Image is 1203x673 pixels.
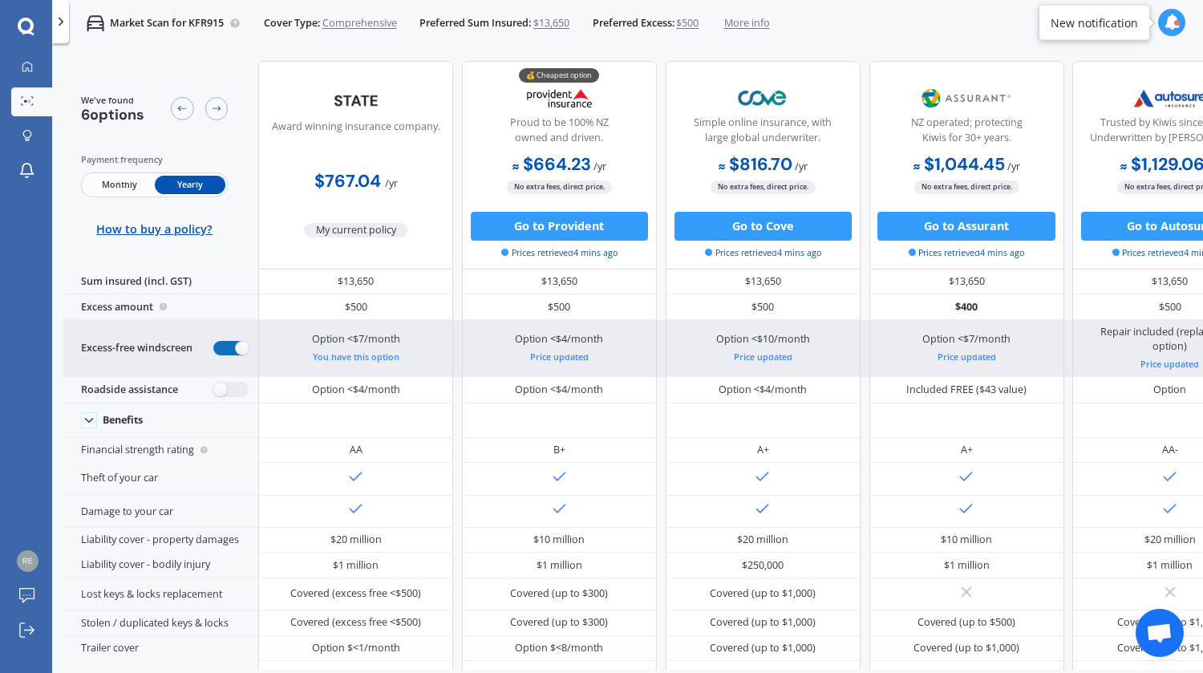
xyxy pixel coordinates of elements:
[81,152,229,167] div: Payment frequency
[533,16,569,30] span: $13,650
[674,212,852,241] button: Go to Cove
[385,176,398,190] span: / yr
[314,170,381,193] b: $767.04
[312,332,400,364] div: Option <$7/month
[258,270,453,295] div: $13,650
[869,270,1064,295] div: $13,650
[87,14,104,32] img: car.f15378c7a67c060ca3f3.svg
[330,533,382,547] div: $20 million
[913,641,1019,655] div: Covered (up to $1,000)
[719,153,792,176] b: $816.70
[510,586,608,601] div: Covered (up to $300)
[471,212,648,241] button: Go to Provident
[63,578,258,610] div: Lost keys & locks replacement
[63,438,258,464] div: Financial strength rating
[63,377,258,403] div: Roadside assistance
[81,105,144,124] span: 6 options
[83,176,154,194] span: Monthly
[350,443,363,457] div: AA
[510,615,608,630] div: Covered (up to $300)
[666,294,861,320] div: $500
[419,16,531,30] span: Preferred Sum Insured:
[593,160,606,173] span: / yr
[462,270,657,295] div: $13,650
[512,153,591,176] b: $664.23
[155,176,225,194] span: Yearly
[63,610,258,636] div: Stolen / duplicated keys & locks
[515,332,603,364] div: Option <$4/month
[795,160,808,173] span: / yr
[507,180,612,194] span: No extra fees, direct price.
[917,615,1015,630] div: Covered (up to $500)
[103,414,143,427] div: Benefits
[312,350,400,364] div: You have this option
[1136,609,1184,657] div: Open chat
[716,332,810,364] div: Option <$10/month
[81,94,144,107] span: We've found
[913,153,1005,176] b: $1,044.45
[1162,443,1178,457] div: AA-
[877,212,1055,241] button: Go to Assurant
[678,116,848,152] div: Simple online insurance, with large global underwriter.
[553,443,565,457] div: B+
[322,16,397,30] span: Comprehensive
[914,180,1019,194] span: No extra fees, direct price.
[1147,558,1193,573] div: $1 million
[515,383,603,397] div: Option <$4/month
[63,636,258,662] div: Trailer cover
[1007,160,1020,173] span: / yr
[742,558,784,573] div: $250,000
[512,80,607,116] img: Provident.png
[961,443,973,457] div: A+
[264,16,320,30] span: Cover Type:
[944,558,990,573] div: $1 million
[110,16,224,30] p: Market Scan for KFR915
[63,270,258,295] div: Sum insured (incl. GST)
[909,246,1025,259] span: Prices retrieved 4 mins ago
[308,83,403,117] img: State-text-1.webp
[711,180,816,194] span: No extra fees, direct price.
[922,332,1011,364] div: Option <$7/month
[919,80,1015,116] img: Assurant.png
[941,533,992,547] div: $10 million
[881,116,1051,152] div: NZ operated; protecting Kiwis for 30+ years.
[63,320,258,377] div: Excess-free windscreen
[710,586,816,601] div: Covered (up to $1,000)
[724,16,770,30] span: More info
[1144,533,1196,547] div: $20 million
[715,80,811,116] img: Cove.webp
[666,270,861,295] div: $13,650
[710,615,816,630] div: Covered (up to $1,000)
[272,120,440,156] div: Award winning insurance company.
[869,294,1064,320] div: $400
[290,586,421,601] div: Covered (excess free <$500)
[17,550,38,572] img: 82591a7cc4a25f2a349598f48807622d
[906,383,1027,397] div: Included FREE ($43 value)
[922,350,1011,364] div: Price updated
[1051,14,1138,30] div: New notification
[63,496,258,528] div: Damage to your car
[757,443,769,457] div: A+
[716,350,810,364] div: Price updated
[519,68,599,83] div: 💰 Cheapest option
[705,246,821,259] span: Prices retrieved 4 mins ago
[312,641,400,655] div: Option $<1/month
[676,16,699,30] span: $500
[474,116,644,152] div: Proud to be 100% NZ owned and driven.
[533,533,585,547] div: $10 million
[304,223,407,237] span: My current policy
[63,528,258,553] div: Liability cover - property damages
[312,383,400,397] div: Option <$4/month
[593,16,674,30] span: Preferred Excess:
[1153,383,1186,397] div: Option
[290,615,421,630] div: Covered (excess free <$500)
[515,641,603,655] div: Option $<8/month
[63,553,258,578] div: Liability cover - bodily injury
[258,294,453,320] div: $500
[462,294,657,320] div: $500
[710,641,816,655] div: Covered (up to $1,000)
[333,558,379,573] div: $1 million
[537,558,582,573] div: $1 million
[63,463,258,495] div: Theft of your car
[515,350,603,364] div: Price updated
